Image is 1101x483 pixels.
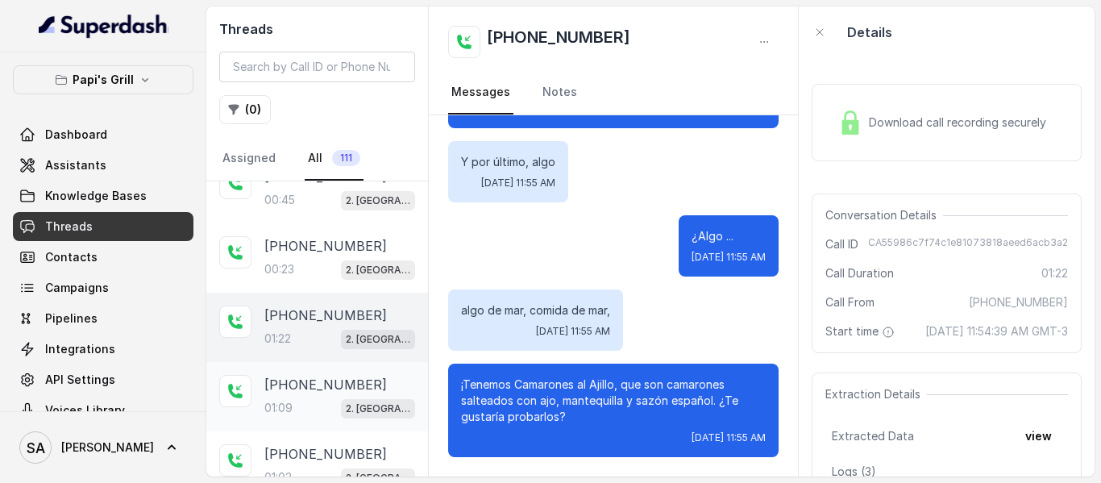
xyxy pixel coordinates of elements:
[539,71,580,115] a: Notes
[487,26,630,58] h2: [PHONE_NUMBER]
[692,228,766,244] p: ¿Algo ...
[264,192,295,208] p: 00:45
[832,428,914,444] span: Extracted Data
[73,70,134,90] p: Papi's Grill
[27,439,45,456] text: SA
[868,236,1068,252] span: CA55986c7f74c1e81073818aeed6acb3a2
[969,294,1068,310] span: [PHONE_NUMBER]
[45,188,147,204] span: Knowledge Bases
[825,323,898,339] span: Start time
[346,193,410,209] p: 2. [GEOGRAPHIC_DATA]
[448,71,513,115] a: Messages
[838,110,862,135] img: Lock Icon
[13,65,193,94] button: Papi's Grill
[219,137,279,181] a: Assigned
[219,95,271,124] button: (0)
[481,177,555,189] span: [DATE] 11:55 AM
[264,331,291,347] p: 01:22
[825,236,858,252] span: Call ID
[45,219,93,235] span: Threads
[45,310,98,327] span: Pipelines
[461,154,555,170] p: Y por último, algo
[332,150,360,166] span: 111
[264,444,387,464] p: [PHONE_NUMBER]
[13,120,193,149] a: Dashboard
[847,23,892,42] p: Details
[61,439,154,456] span: [PERSON_NAME]
[45,402,125,418] span: Voices Library
[264,400,293,416] p: 01:09
[219,19,415,39] h2: Threads
[264,261,294,277] p: 00:23
[219,52,415,82] input: Search by Call ID or Phone Number
[13,273,193,302] a: Campaigns
[45,157,106,173] span: Assistants
[869,115,1053,131] span: Download call recording securely
[692,431,766,444] span: [DATE] 11:55 AM
[45,341,115,357] span: Integrations
[1041,265,1068,281] span: 01:22
[13,151,193,180] a: Assistants
[45,127,107,143] span: Dashboard
[13,181,193,210] a: Knowledge Bases
[13,425,193,470] a: [PERSON_NAME]
[692,251,766,264] span: [DATE] 11:55 AM
[45,249,98,265] span: Contacts
[39,13,168,39] img: light.svg
[461,302,610,319] p: algo de mar, comida de mar,
[346,331,410,348] p: 2. [GEOGRAPHIC_DATA]
[346,401,410,417] p: 2. [GEOGRAPHIC_DATA]
[264,236,387,256] p: [PHONE_NUMBER]
[264,306,387,325] p: [PHONE_NUMBER]
[825,207,943,223] span: Conversation Details
[825,386,927,402] span: Extraction Details
[13,243,193,272] a: Contacts
[448,71,779,115] nav: Tabs
[1016,422,1062,451] button: view
[13,212,193,241] a: Threads
[305,137,364,181] a: All111
[219,137,415,181] nav: Tabs
[264,375,387,394] p: [PHONE_NUMBER]
[536,325,610,338] span: [DATE] 11:55 AM
[825,294,875,310] span: Call From
[346,262,410,278] p: 2. [GEOGRAPHIC_DATA]
[45,372,115,388] span: API Settings
[825,265,894,281] span: Call Duration
[832,464,1062,480] p: Logs ( 3 )
[13,335,193,364] a: Integrations
[13,304,193,333] a: Pipelines
[925,323,1068,339] span: [DATE] 11:54:39 AM GMT-3
[13,365,193,394] a: API Settings
[45,280,109,296] span: Campaigns
[13,396,193,425] a: Voices Library
[461,377,766,425] p: ¡Tenemos Camarones al Ajillo, que son camarones salteados con ajo, mantequilla y sazón español. ¿...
